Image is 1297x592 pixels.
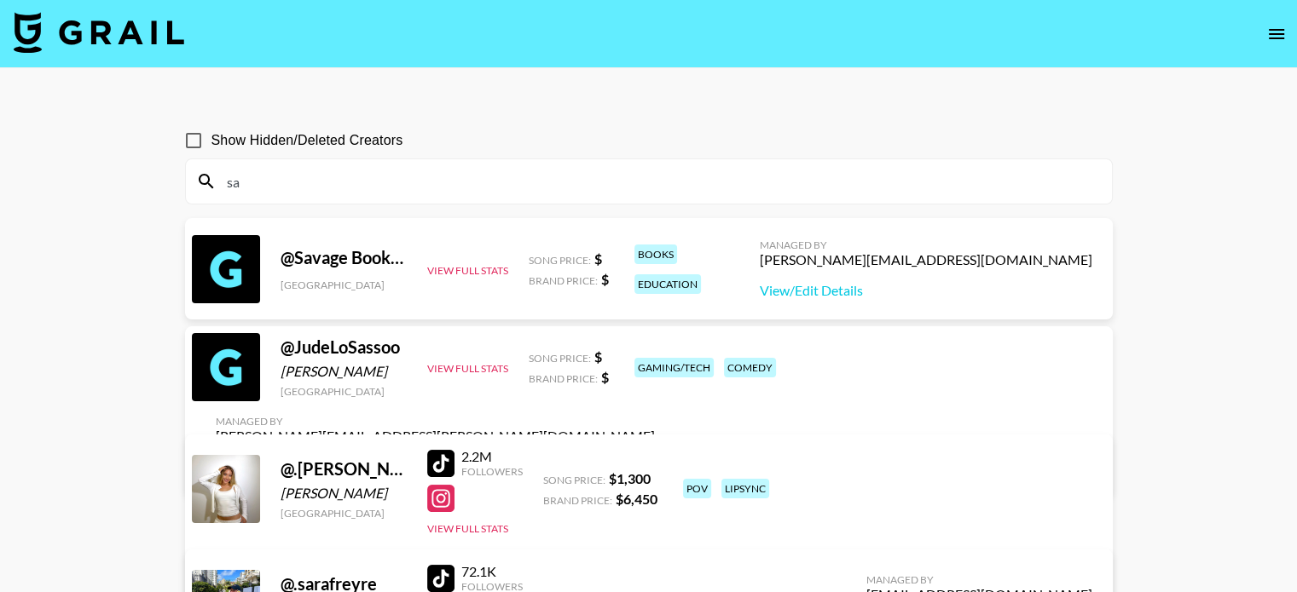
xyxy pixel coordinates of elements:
[529,372,598,385] span: Brand Price:
[461,448,523,465] div: 2.2M
[594,250,602,267] strong: $
[760,239,1092,251] div: Managed By
[601,369,609,385] strong: $
[216,428,655,445] div: [PERSON_NAME][EMAIL_ADDRESS][PERSON_NAME][DOMAIN_NAME]
[543,494,612,507] span: Brand Price:
[281,385,407,398] div: [GEOGRAPHIC_DATA]
[609,470,651,486] strong: $ 1,300
[216,415,655,428] div: Managed By
[281,279,407,291] div: [GEOGRAPHIC_DATA]
[529,254,591,267] span: Song Price:
[721,479,769,498] div: lipsync
[760,251,1092,268] div: [PERSON_NAME][EMAIL_ADDRESS][DOMAIN_NAME]
[683,479,711,498] div: pov
[616,491,657,507] strong: $ 6,450
[634,358,714,377] div: gaming/tech
[601,271,609,287] strong: $
[281,247,407,268] div: @ Savage Books Literary Editing
[281,458,407,480] div: @ .[PERSON_NAME]
[1259,17,1294,51] button: open drawer
[866,573,1092,586] div: Managed By
[529,274,598,287] span: Brand Price:
[634,274,701,294] div: education
[461,465,523,478] div: Followers
[217,168,1102,195] input: Search by User Name
[634,244,677,264] div: books
[427,522,508,535] button: View Full Stats
[427,264,508,277] button: View Full Stats
[281,507,407,520] div: [GEOGRAPHIC_DATA]
[281,485,407,502] div: [PERSON_NAME]
[281,363,407,380] div: [PERSON_NAME]
[529,352,591,365] span: Song Price:
[427,362,508,375] button: View Full Stats
[461,563,523,580] div: 72.1K
[760,282,1092,299] a: View/Edit Details
[281,336,407,358] div: @ JudeLoSassoo
[14,12,184,53] img: Grail Talent
[724,358,776,377] div: comedy
[211,130,403,151] span: Show Hidden/Deleted Creators
[543,474,605,486] span: Song Price:
[594,348,602,365] strong: $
